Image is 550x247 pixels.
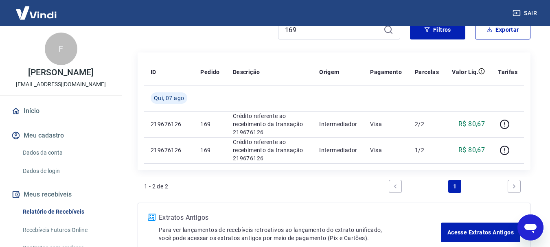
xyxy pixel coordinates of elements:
[200,146,219,154] p: 169
[151,120,187,128] p: 219676126
[16,80,106,89] p: [EMAIL_ADDRESS][DOMAIN_NAME]
[370,120,402,128] p: Visa
[20,163,112,179] a: Dados de login
[10,102,112,120] a: Início
[415,146,439,154] p: 1/2
[410,20,465,39] button: Filtros
[151,146,187,154] p: 219676126
[20,203,112,220] a: Relatório de Recebíveis
[389,180,402,193] a: Previous page
[452,68,478,76] p: Valor Líq.
[285,24,380,36] input: Busque pelo número do pedido
[458,145,485,155] p: R$ 80,67
[448,180,461,193] a: Page 1 is your current page
[233,68,260,76] p: Descrição
[200,120,219,128] p: 169
[28,68,93,77] p: [PERSON_NAME]
[154,94,184,102] span: Qui, 07 ago
[441,223,520,242] a: Acesse Extratos Antigos
[511,6,540,21] button: Sair
[45,33,77,65] div: F
[415,120,439,128] p: 2/2
[20,222,112,238] a: Recebíveis Futuros Online
[319,68,339,76] p: Origem
[159,213,441,223] p: Extratos Antigos
[10,186,112,203] button: Meus recebíveis
[200,68,219,76] p: Pedido
[233,138,306,162] p: Crédito referente ao recebimento da transação 219676126
[10,127,112,144] button: Meu cadastro
[508,180,521,193] a: Next page
[498,68,517,76] p: Tarifas
[370,146,402,154] p: Visa
[233,112,306,136] p: Crédito referente ao recebimento da transação 219676126
[415,68,439,76] p: Parcelas
[10,0,63,25] img: Vindi
[319,120,357,128] p: Intermediador
[370,68,402,76] p: Pagamento
[144,182,168,190] p: 1 - 2 de 2
[386,177,524,196] ul: Pagination
[458,119,485,129] p: R$ 80,67
[475,20,530,39] button: Exportar
[159,226,441,242] p: Para ver lançamentos de recebíveis retroativos ao lançamento do extrato unificado, você pode aces...
[151,68,156,76] p: ID
[319,146,357,154] p: Intermediador
[517,214,543,240] iframe: Botão para abrir a janela de mensagens
[20,144,112,161] a: Dados da conta
[148,214,156,221] img: ícone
